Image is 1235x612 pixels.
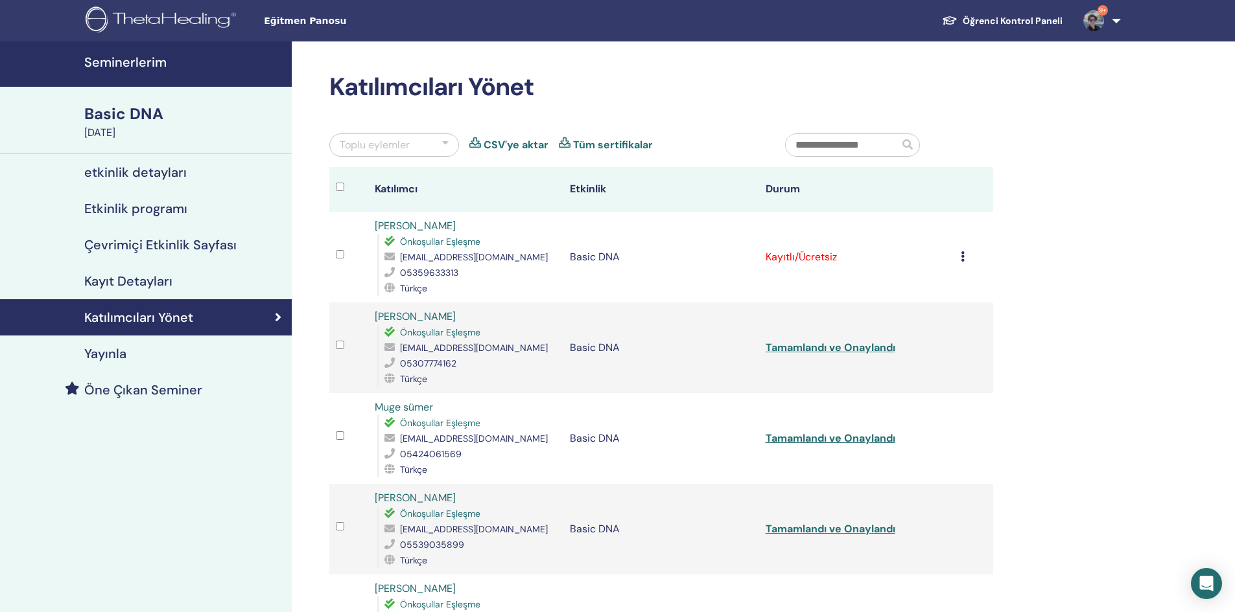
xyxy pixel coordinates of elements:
[84,201,187,216] h4: Etkinlik programı
[76,103,292,141] a: Basic DNA[DATE]
[400,598,480,610] span: Önkoşullar Eşleşme
[400,433,548,444] span: [EMAIL_ADDRESS][DOMAIN_NAME]
[400,251,548,263] span: [EMAIL_ADDRESS][DOMAIN_NAME]
[400,373,427,385] span: Türkçe
[264,14,458,28] span: Eğitmen Panosu
[84,54,284,70] h4: Seminerlerim
[84,310,193,325] h4: Katılımcıları Yönet
[766,341,895,354] a: Tamamlandı ve Onaylandı
[400,539,464,550] span: 05539035899
[1098,5,1108,16] span: 9+
[563,167,759,212] th: Etkinlik
[84,346,126,361] h4: Yayınla
[84,164,187,180] h4: etkinlik detayları
[400,357,456,369] span: 05307774162
[400,326,480,338] span: Önkoşullar Eşleşme
[400,523,548,535] span: [EMAIL_ADDRESS][DOMAIN_NAME]
[563,484,759,574] td: Basic DNA
[484,137,548,153] a: CSV'ye aktar
[340,137,410,153] div: Toplu eylemler
[84,382,202,398] h4: Öne Çıkan Seminer
[400,448,462,460] span: 05424061569
[329,73,993,102] h2: Katılımcıları Yönet
[563,302,759,393] td: Basic DNA
[400,417,480,429] span: Önkoşullar Eşleşme
[766,522,895,536] a: Tamamlandı ve Onaylandı
[375,582,456,595] a: [PERSON_NAME]
[1191,568,1222,599] div: Open Intercom Messenger
[368,167,563,212] th: Katılımcı
[400,554,427,566] span: Türkçe
[563,393,759,484] td: Basic DNA
[400,282,427,294] span: Türkçe
[759,167,954,212] th: Durum
[400,508,480,519] span: Önkoşullar Eşleşme
[84,237,237,253] h4: Çevrimiçi Etkinlik Sayfası
[86,6,241,36] img: logo.png
[400,464,427,475] span: Türkçe
[84,125,284,141] div: [DATE]
[375,219,456,232] a: [PERSON_NAME]
[375,310,456,323] a: [PERSON_NAME]
[942,15,958,26] img: graduation-cap-white.svg
[375,491,456,504] a: [PERSON_NAME]
[400,267,458,278] span: 05359633313
[932,9,1073,33] a: Öğrenci Kontrol Paneli
[766,431,895,445] a: Tamamlandı ve Onaylandı
[375,400,433,414] a: Muge sümer
[573,137,653,153] a: Tüm sertifikalar
[84,103,284,125] div: Basic DNA
[400,236,480,247] span: Önkoşullar Eşleşme
[1083,10,1104,31] img: default.jpg
[563,212,759,302] td: Basic DNA
[400,342,548,354] span: [EMAIL_ADDRESS][DOMAIN_NAME]
[84,273,172,289] h4: Kayıt Detayları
